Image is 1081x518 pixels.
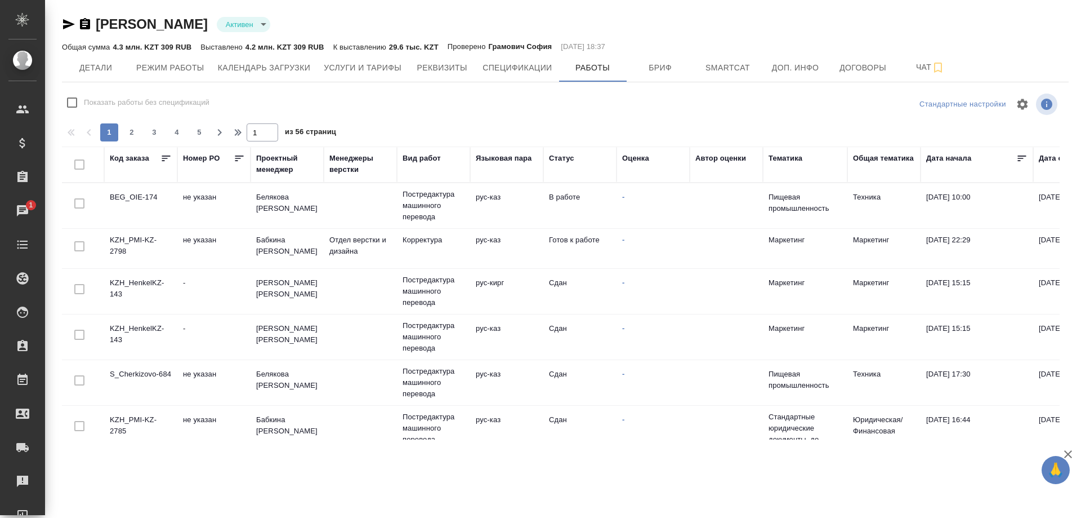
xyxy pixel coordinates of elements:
td: Бабкина [PERSON_NAME] [251,409,324,448]
td: Готов к работе [543,229,617,268]
p: 309 RUB [161,43,191,51]
p: Постредактура машинного перевода [403,189,464,223]
td: KZH_PMI-KZ-2798 [104,229,177,268]
td: [DATE] 17:30 [921,363,1033,402]
p: Маркетинг [769,234,842,246]
p: Постредактура машинного перевода [403,275,464,308]
button: 3 [145,123,163,141]
a: - [622,370,624,378]
span: Календарь загрузки [218,61,311,75]
td: S_Cherkizovo-684 [104,363,177,402]
div: Номер PO [183,153,220,164]
span: Договоры [836,61,890,75]
td: рус-каз [470,363,543,402]
span: 1 [22,200,39,211]
button: Скопировать ссылку для ЯМессенджера [62,17,75,31]
td: - [177,317,251,357]
span: Работы [566,61,620,75]
a: - [622,278,624,287]
td: Отдел верстки и дизайна [324,229,397,268]
span: Режим работы [136,61,204,75]
button: Скопировать ссылку [78,17,92,31]
p: Постредактура машинного перевода [403,411,464,445]
svg: Подписаться [931,61,945,74]
span: 4 [168,127,186,138]
span: Спецификации [483,61,552,75]
td: Бабкина [PERSON_NAME] [251,229,324,268]
td: не указан [177,229,251,268]
td: [DATE] 15:15 [921,272,1033,311]
td: Сдан [543,317,617,357]
a: - [622,415,624,424]
td: Сдан [543,409,617,448]
td: не указан [177,363,251,402]
p: [DATE] 18:37 [561,41,605,52]
td: BEG_OIE-174 [104,186,177,225]
td: KZH_HenkelKZ-143 [104,272,177,311]
a: 1 [3,197,42,225]
a: - [622,236,624,244]
button: Активен [222,20,257,29]
td: рус-кирг [470,272,543,311]
td: - [177,272,251,311]
p: Постредактура машинного перевода [403,366,464,400]
td: [PERSON_NAME] [PERSON_NAME] [251,272,324,311]
div: Дата начала [926,153,971,164]
span: Детали [69,61,123,75]
td: KZH_PMI-KZ-2785 [104,409,177,448]
span: Доп. инфо [769,61,823,75]
span: Реквизиты [415,61,469,75]
span: 5 [190,127,208,138]
div: Автор оценки [695,153,746,164]
div: Тематика [769,153,802,164]
td: не указан [177,186,251,225]
p: Пищевая промышленность [769,369,842,391]
td: KZH_HenkelKZ-143 [104,317,177,357]
span: Настроить таблицу [1009,91,1036,118]
span: 2 [123,127,141,138]
a: - [622,324,624,333]
div: Дата сдачи [1039,153,1080,164]
button: 🙏 [1042,456,1070,484]
div: Активен [217,17,270,32]
td: В работе [543,186,617,225]
p: К выставлению [333,43,389,51]
p: Пищевая промышленность [769,192,842,214]
td: Сдан [543,363,617,402]
p: Постредактура машинного перевода [403,320,464,354]
td: рус-каз [470,317,543,357]
div: Проектный менеджер [256,153,318,175]
p: 309 RUB [293,43,324,51]
p: Маркетинг [769,323,842,334]
td: не указан [177,409,251,448]
button: 2 [123,123,141,141]
td: рус-каз [470,229,543,268]
td: Техника [847,363,921,402]
td: [DATE] 15:15 [921,317,1033,357]
p: Корректура [403,234,464,246]
td: [DATE] 22:29 [921,229,1033,268]
p: 29.6 тыс. KZT [389,43,439,51]
p: Выставлено [200,43,245,51]
div: split button [917,96,1009,113]
p: 4.3 млн. KZT [113,43,160,51]
span: Услуги и тарифы [324,61,401,75]
td: [DATE] 16:44 [921,409,1033,448]
span: Посмотреть информацию [1036,94,1060,115]
div: Вид работ [403,153,441,164]
p: Проверено [448,41,489,52]
p: Стандартные юридические документы, до... [769,411,842,445]
p: Маркетинг [769,277,842,289]
a: - [622,193,624,201]
p: 4.2 млн. KZT [245,43,293,51]
td: рус-каз [470,186,543,225]
div: Менеджеры верстки [329,153,391,175]
span: Показать работы без спецификаций [84,97,209,108]
button: 5 [190,123,208,141]
span: Чат [904,60,958,74]
td: Маркетинг [847,317,921,357]
div: Оценка [622,153,649,164]
td: Техника [847,186,921,225]
span: Бриф [633,61,687,75]
button: 4 [168,123,186,141]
